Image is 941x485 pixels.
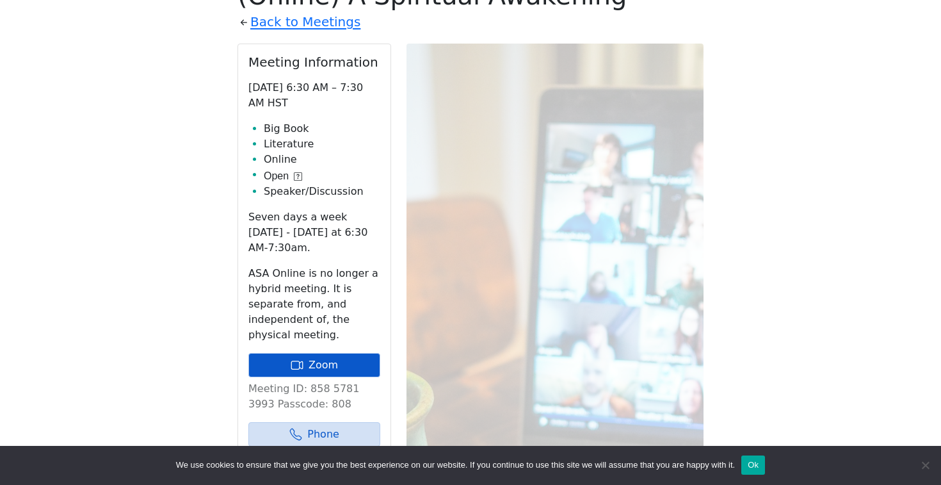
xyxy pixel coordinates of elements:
p: Meeting ID: 858 5781 3993 Passcode: 808 [248,381,380,412]
button: Open [264,169,302,184]
li: Online [264,152,380,167]
span: No [919,459,931,472]
p: [DATE] 6:30 AM – 7:30 AM HST [248,80,380,111]
p: ASA Online is no longer a hybrid meeting. It is separate from, and independent of, the physical m... [248,266,380,343]
h2: Meeting Information [248,54,380,70]
p: Seven days a week [DATE] - [DATE] at 6:30 AM-7:30am. [248,210,380,256]
li: Speaker/Discussion [264,184,380,199]
button: Ok [741,456,765,475]
span: Open [264,169,289,184]
li: Literature [264,136,380,152]
li: Big Book [264,121,380,136]
a: Phone [248,422,380,447]
a: Zoom [248,353,380,377]
a: Back to Meetings [250,11,360,33]
span: We use cookies to ensure that we give you the best experience on our website. If you continue to ... [176,459,735,472]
